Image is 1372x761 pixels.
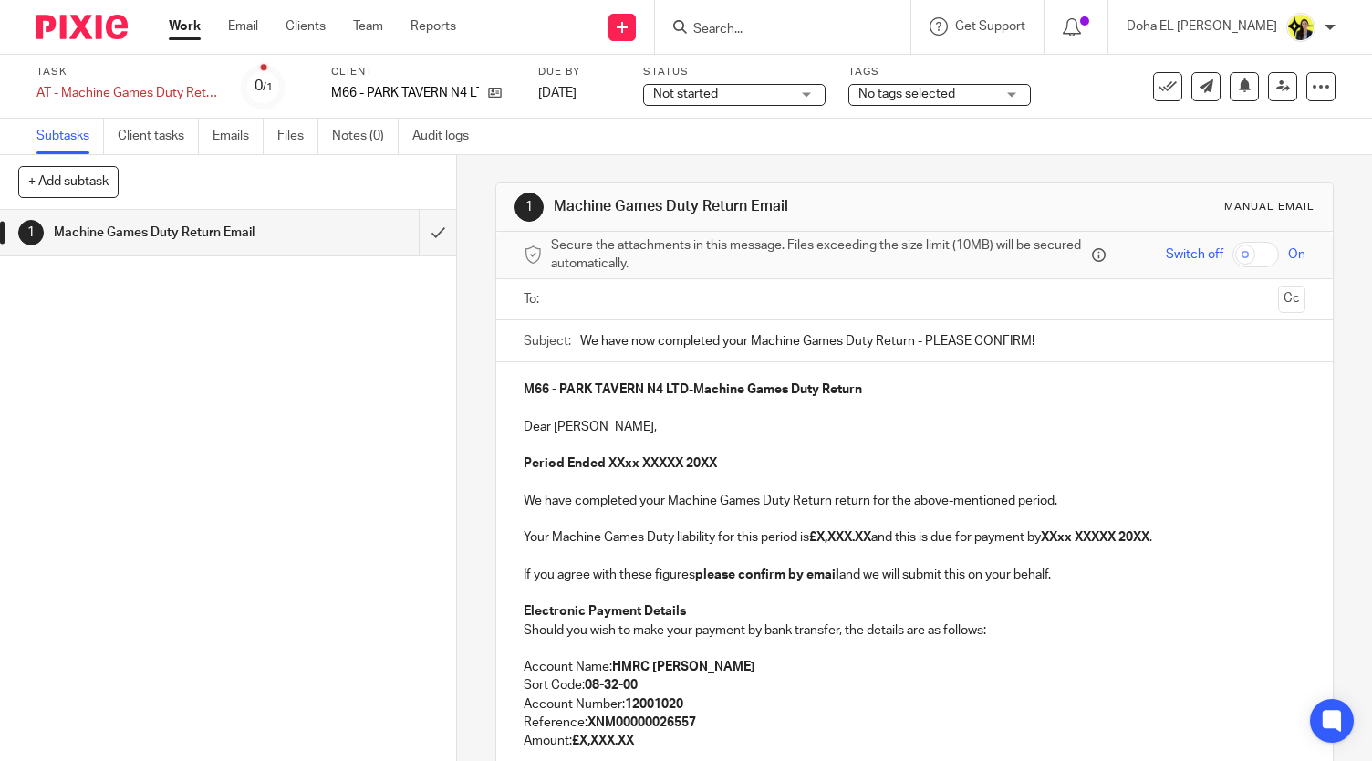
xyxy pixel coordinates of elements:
[524,732,1305,750] p: Amount:
[213,119,264,154] a: Emails
[585,679,638,692] strong: 08-32-00
[411,17,456,36] a: Reports
[332,119,399,154] a: Notes (0)
[524,695,1305,714] p: Account Number:
[612,661,755,673] strong: HMRC [PERSON_NAME]
[524,380,1305,399] p: -
[524,290,544,308] label: To:
[524,383,689,396] strong: M66 - PARK TAVERN N4 LTD
[524,714,1305,732] p: Reference:
[36,65,219,79] label: Task
[587,716,696,729] strong: XNM00000026557
[524,676,1305,694] p: Sort Code:
[551,236,1087,274] span: Secure the attachments in this message. Files exceeding the size limit (10MB) will be secured aut...
[36,84,219,102] div: AT - Machine Games Duty Return
[524,605,686,618] strong: Electronic Payment Details
[255,76,273,97] div: 0
[538,87,577,99] span: [DATE]
[848,65,1031,79] label: Tags
[118,119,199,154] a: Client tasks
[353,17,383,36] a: Team
[524,528,1305,547] p: Your Machine Games Duty liability for this period is and this is due for payment by .
[955,20,1025,33] span: Get Support
[524,418,1305,436] p: Dear [PERSON_NAME],
[1166,245,1223,264] span: Switch off
[524,566,1305,584] p: If you agree with these figures and we will submit this on your behalf.
[524,492,1305,510] p: We have completed your Machine Games Duty Return return for the above-mentioned period.
[1127,17,1277,36] p: Doha EL [PERSON_NAME]
[695,568,839,581] strong: please confirm by email
[1288,245,1305,264] span: On
[263,82,273,92] small: /1
[36,119,104,154] a: Subtasks
[1278,286,1305,313] button: Cc
[524,332,571,350] label: Subject:
[572,735,634,747] strong: £X,XXX.XX
[858,88,955,100] span: No tags selected
[36,15,128,39] img: Pixie
[286,17,326,36] a: Clients
[277,119,318,154] a: Files
[524,658,1305,676] p: Account Name:
[1286,13,1315,42] img: Doha-Starbridge.jpg
[809,531,871,544] strong: £X,XXX.XX
[169,17,201,36] a: Work
[514,193,544,222] div: 1
[331,65,515,79] label: Client
[18,220,44,245] div: 1
[1224,200,1315,214] div: Manual email
[1041,531,1149,544] strong: XXxx XXXXX 20XX
[524,621,1305,640] p: Should you wish to make your payment by bank transfer, the details are as follows:
[18,166,119,197] button: + Add subtask
[693,383,819,396] strong: Machine Games Duty
[643,65,826,79] label: Status
[331,84,479,102] p: M66 - PARK TAVERN N4 LTD
[538,65,620,79] label: Due by
[625,698,683,711] strong: 12001020
[653,88,718,100] span: Not started
[228,17,258,36] a: Email
[54,219,286,246] h1: Machine Games Duty Return Email
[412,119,483,154] a: Audit logs
[524,457,717,470] strong: Period Ended XXxx XXXXX 20XX
[554,197,954,216] h1: Machine Games Duty Return Email
[822,383,862,396] strong: Return
[691,22,856,38] input: Search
